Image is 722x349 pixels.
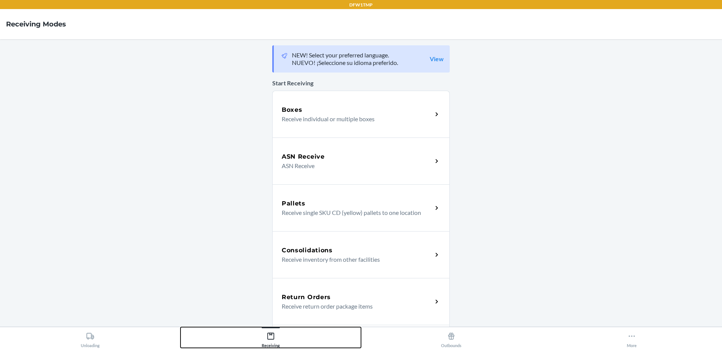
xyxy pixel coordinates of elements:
a: PalletsReceive single SKU CD (yellow) pallets to one location [272,184,450,231]
p: DFW1TMP [349,2,373,8]
p: Receive individual or multiple boxes [282,114,426,124]
div: Unloading [81,329,100,348]
div: Outbounds [441,329,461,348]
button: Outbounds [361,327,541,348]
p: Receive return order package items [282,302,426,311]
h5: Consolidations [282,246,333,255]
p: Receive inventory from other facilities [282,255,426,264]
button: Receiving [180,327,361,348]
div: Receiving [262,329,280,348]
p: ASN Receive [282,161,426,170]
h5: Pallets [282,199,305,208]
h4: Receiving Modes [6,19,66,29]
h5: Boxes [282,105,302,114]
p: Start Receiving [272,79,450,88]
a: ASN ReceiveASN Receive [272,137,450,184]
h5: ASN Receive [282,152,325,161]
p: Receive single SKU CD (yellow) pallets to one location [282,208,426,217]
h5: Return Orders [282,293,331,302]
button: More [541,327,722,348]
a: Return OrdersReceive return order package items [272,278,450,325]
a: View [430,55,444,63]
p: NEW! Select your preferred language. [292,51,398,59]
a: ConsolidationsReceive inventory from other facilities [272,231,450,278]
p: NUEVO! ¡Seleccione su idioma preferido. [292,59,398,66]
a: BoxesReceive individual or multiple boxes [272,91,450,137]
div: More [627,329,637,348]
